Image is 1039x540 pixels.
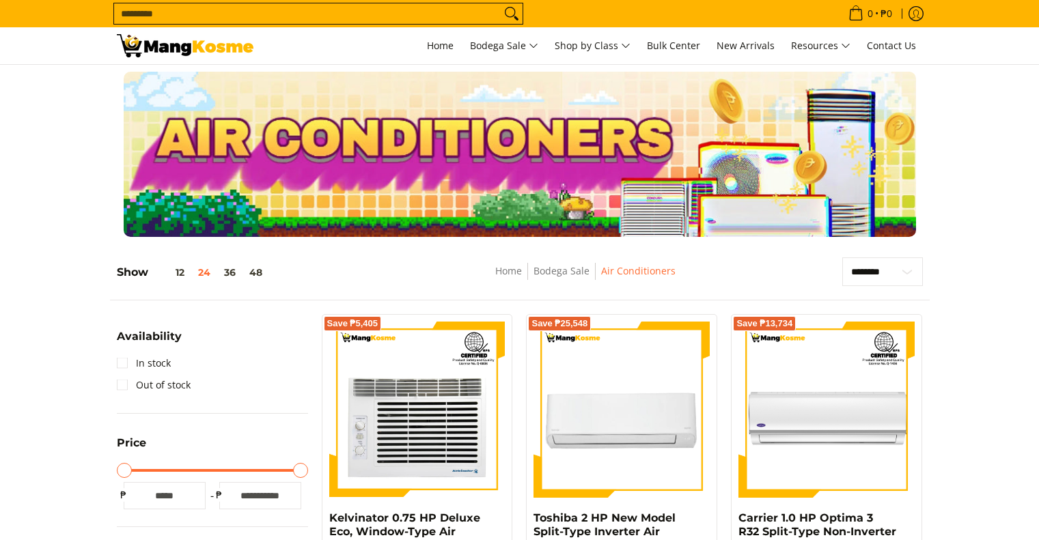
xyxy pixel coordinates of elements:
[710,27,781,64] a: New Arrivals
[867,39,916,52] span: Contact Us
[243,267,269,278] button: 48
[327,319,378,328] span: Save ₱5,405
[555,38,631,55] span: Shop by Class
[395,263,775,294] nav: Breadcrumbs
[117,331,182,342] span: Availability
[548,27,637,64] a: Shop by Class
[844,6,896,21] span: •
[117,438,146,459] summary: Open
[117,438,146,449] span: Price
[329,322,505,498] img: Kelvinator 0.75 HP Deluxe Eco, Window-Type Air Conditioner (Class A)
[148,267,191,278] button: 12
[427,39,454,52] span: Home
[117,488,130,502] span: ₱
[495,264,522,277] a: Home
[601,264,676,277] a: Air Conditioners
[420,27,460,64] a: Home
[267,27,923,64] nav: Main Menu
[117,266,269,279] h5: Show
[791,38,850,55] span: Resources
[534,322,710,498] img: Toshiba 2 HP New Model Split-Type Inverter Air Conditioner (Class A)
[717,39,775,52] span: New Arrivals
[117,352,171,374] a: In stock
[534,264,590,277] a: Bodega Sale
[865,9,875,18] span: 0
[212,488,226,502] span: ₱
[531,319,587,328] span: Save ₱25,548
[878,9,894,18] span: ₱0
[117,374,191,396] a: Out of stock
[860,27,923,64] a: Contact Us
[463,27,545,64] a: Bodega Sale
[217,267,243,278] button: 36
[470,38,538,55] span: Bodega Sale
[117,331,182,352] summary: Open
[784,27,857,64] a: Resources
[738,322,915,498] img: Carrier 1.0 HP Optima 3 R32 Split-Type Non-Inverter Air Conditioner (Class A)
[647,39,700,52] span: Bulk Center
[640,27,707,64] a: Bulk Center
[117,34,253,57] img: Bodega Sale Aircon l Mang Kosme: Home Appliances Warehouse Sale
[501,3,523,24] button: Search
[191,267,217,278] button: 24
[736,319,792,328] span: Save ₱13,734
